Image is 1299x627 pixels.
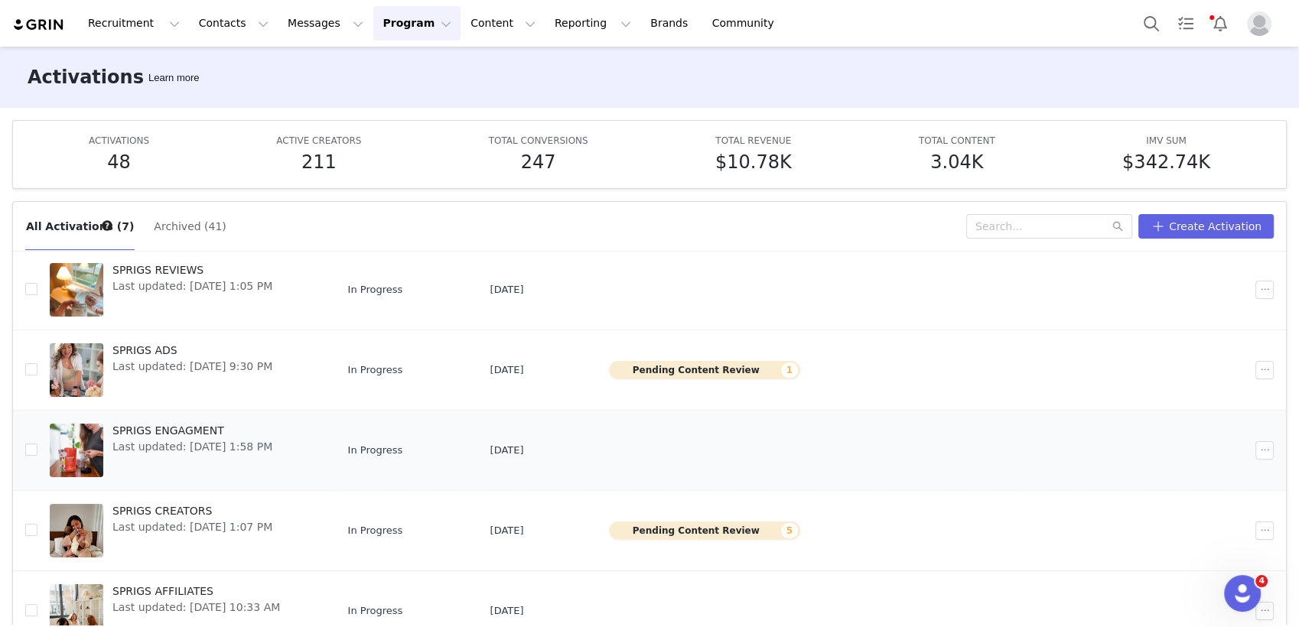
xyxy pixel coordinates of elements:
span: SPRIGS ADS [112,343,272,359]
span: SPRIGS ENGAGMENT [112,423,272,439]
input: Search... [966,214,1132,239]
div: Tooltip anchor [145,70,202,86]
h5: 3.04K [930,148,983,176]
span: [DATE] [490,443,524,458]
span: [DATE] [490,362,524,378]
span: [DATE] [490,523,524,538]
button: Create Activation [1138,214,1274,239]
button: Pending Content Review5 [609,521,800,540]
span: Last updated: [DATE] 9:30 PM [112,359,272,375]
i: icon: search [1112,221,1123,232]
span: TOTAL CONVERSIONS [489,135,588,146]
span: TOTAL REVENUE [715,135,791,146]
h3: Activations [28,63,144,91]
span: In Progress [348,603,403,619]
span: [DATE] [490,282,524,297]
h5: 247 [521,148,556,176]
a: Tasks [1169,6,1203,41]
button: Content [461,6,545,41]
span: SPRIGS AFFILIATES [112,583,280,599]
button: Program [373,6,461,41]
button: Pending Content Review1 [609,361,800,379]
button: Search [1135,6,1168,41]
span: SPRIGS CREATORS [112,503,272,519]
h5: $342.74K [1122,148,1210,176]
a: Brands [641,6,702,41]
button: Archived (41) [153,214,226,239]
span: [DATE] [490,603,524,619]
div: Tooltip anchor [100,219,114,232]
a: Community [703,6,790,41]
a: SPRIGS REVIEWSLast updated: [DATE] 1:05 PM [50,259,324,320]
span: 4 [1255,575,1268,587]
span: Last updated: [DATE] 1:58 PM [112,439,272,455]
span: ACTIVATIONS [89,135,149,146]
span: Last updated: [DATE] 10:33 AM [112,599,280,616]
button: Reporting [545,6,640,41]
h5: 48 [107,148,131,176]
span: Last updated: [DATE] 1:05 PM [112,278,272,294]
img: grin logo [12,18,66,32]
span: Last updated: [DATE] 1:07 PM [112,519,272,535]
h5: 211 [301,148,337,176]
span: ACTIVE CREATORS [276,135,361,146]
span: TOTAL CONTENT [919,135,995,146]
button: Messages [278,6,373,41]
button: Profile [1238,11,1287,36]
button: All Activations (7) [25,214,135,239]
iframe: Intercom live chat [1224,575,1261,612]
span: In Progress [348,362,403,378]
h5: $10.78K [715,148,792,176]
img: placeholder-profile.jpg [1247,11,1271,36]
span: In Progress [348,443,403,458]
a: SPRIGS CREATORSLast updated: [DATE] 1:07 PM [50,500,324,561]
span: SPRIGS REVIEWS [112,262,272,278]
span: IMV SUM [1146,135,1187,146]
a: SPRIGS ADSLast updated: [DATE] 9:30 PM [50,339,324,401]
span: In Progress [348,523,403,538]
a: SPRIGS ENGAGMENTLast updated: [DATE] 1:58 PM [50,420,324,481]
span: In Progress [348,282,403,297]
button: Recruitment [79,6,189,41]
button: Notifications [1203,6,1237,41]
button: Contacts [190,6,278,41]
